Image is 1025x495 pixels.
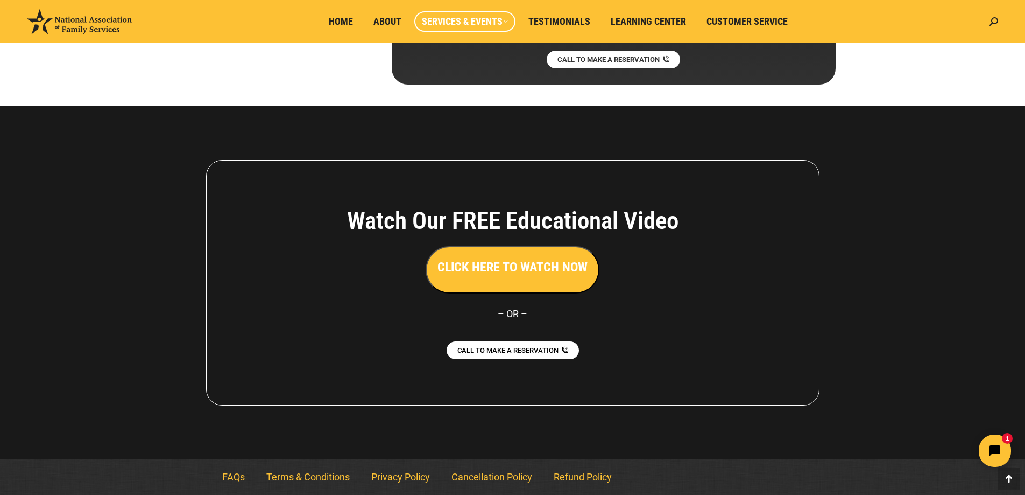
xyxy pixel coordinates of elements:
[422,16,508,27] span: Services & Events
[211,465,814,490] nav: Menu
[547,51,680,68] a: CALL TO MAKE A RESERVATION
[447,341,579,359] a: CALL TO MAKE A RESERVATION
[699,11,795,32] a: Customer Service
[543,465,623,490] a: Refund Policy
[835,426,1020,476] iframe: Tidio Chat
[557,56,660,63] span: CALL TO MAKE A RESERVATION
[366,11,409,32] a: About
[611,16,686,27] span: Learning Center
[321,11,360,32] a: Home
[528,16,590,27] span: Testimonials
[498,308,527,319] span: – OR –
[706,16,788,27] span: Customer Service
[256,465,360,490] a: Terms & Conditions
[360,465,441,490] a: Privacy Policy
[329,16,353,27] span: Home
[27,9,132,34] img: National Association of Family Services
[441,465,543,490] a: Cancellation Policy
[211,465,256,490] a: FAQs
[426,262,599,274] a: CLICK HERE TO WATCH NOW
[521,11,598,32] a: Testimonials
[426,246,599,294] button: CLICK HERE TO WATCH NOW
[457,347,559,354] span: CALL TO MAKE A RESERVATION
[287,206,738,235] h4: Watch Our FREE Educational Video
[603,11,694,32] a: Learning Center
[437,258,588,276] h3: CLICK HERE TO WATCH NOW
[373,16,401,27] span: About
